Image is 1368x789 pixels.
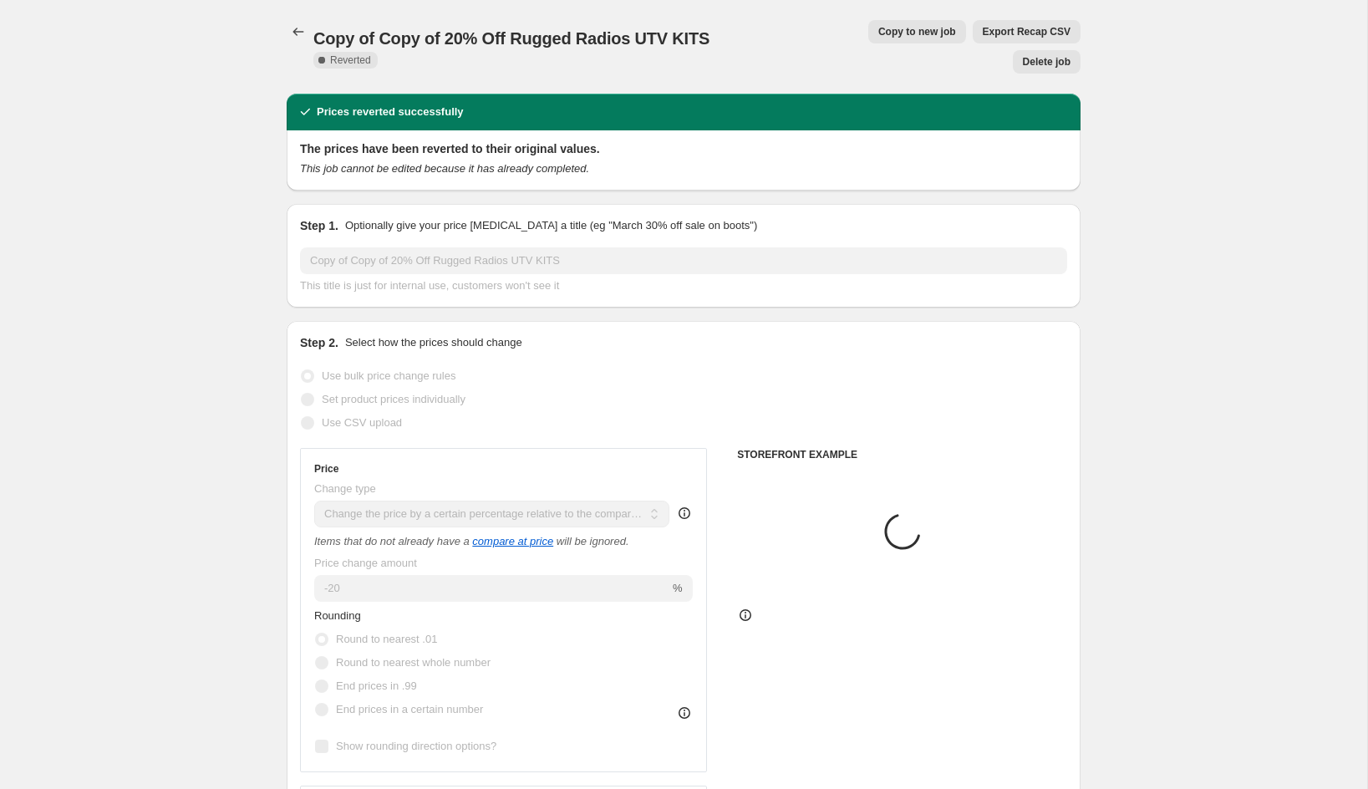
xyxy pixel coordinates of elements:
input: 30% off holiday sale [300,247,1067,274]
span: Use bulk price change rules [322,369,455,382]
span: Change type [314,482,376,495]
input: -20 [314,575,669,602]
p: Select how the prices should change [345,334,522,351]
h6: STOREFRONT EXAMPLE [737,448,1067,461]
p: Optionally give your price [MEDICAL_DATA] a title (eg "March 30% off sale on boots") [345,217,757,234]
span: Round to nearest whole number [336,656,491,669]
span: Round to nearest .01 [336,633,437,645]
button: Price change jobs [287,20,310,43]
div: help [676,505,693,522]
button: Delete job [1013,50,1081,74]
i: will be ignored. [557,535,629,547]
i: This job cannot be edited because it has already completed. [300,162,589,175]
h2: Prices reverted successfully [317,104,464,120]
span: End prices in a certain number [336,703,483,715]
button: Export Recap CSV [973,20,1081,43]
i: Items that do not already have a [314,535,470,547]
span: End prices in .99 [336,680,417,692]
span: This title is just for internal use, customers won't see it [300,279,559,292]
h2: Step 1. [300,217,338,234]
span: Reverted [330,53,371,67]
span: Delete job [1023,55,1070,69]
h2: The prices have been reverted to their original values. [300,140,1067,157]
span: Set product prices individually [322,393,465,405]
span: Use CSV upload [322,416,402,429]
span: Price change amount [314,557,417,569]
span: Export Recap CSV [983,25,1070,38]
span: Show rounding direction options? [336,740,496,752]
span: % [673,582,683,594]
h2: Step 2. [300,334,338,351]
button: compare at price [472,535,553,547]
span: Rounding [314,609,361,622]
h3: Price [314,462,338,476]
span: Copy to new job [878,25,956,38]
span: Copy of Copy of 20% Off Rugged Radios UTV KITS [313,29,709,48]
button: Copy to new job [868,20,966,43]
